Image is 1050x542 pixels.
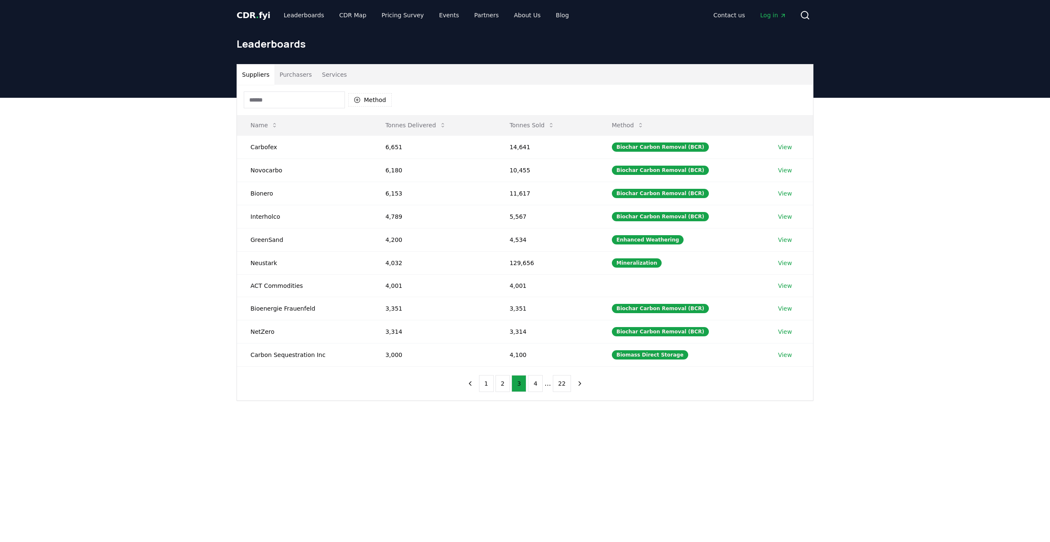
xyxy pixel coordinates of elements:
[707,8,793,23] nav: Main
[778,282,792,290] a: View
[237,135,372,158] td: Carbofex
[372,228,496,251] td: 4,200
[237,64,275,85] button: Suppliers
[379,117,453,134] button: Tonnes Delivered
[496,158,598,182] td: 10,455
[549,8,576,23] a: Blog
[496,297,598,320] td: 3,351
[348,93,392,107] button: Method
[237,182,372,205] td: Bionero
[237,251,372,274] td: Neustark
[512,375,526,392] button: 3
[760,11,786,19] span: Log in
[237,343,372,366] td: Carbon Sequestration Inc
[496,274,598,297] td: 4,001
[707,8,752,23] a: Contact us
[496,205,598,228] td: 5,567
[754,8,793,23] a: Log in
[528,375,543,392] button: 4
[463,375,477,392] button: previous page
[612,235,684,244] div: Enhanced Weathering
[237,205,372,228] td: Interholco
[256,10,259,20] span: .
[375,8,431,23] a: Pricing Survey
[372,251,496,274] td: 4,032
[496,182,598,205] td: 11,617
[612,212,709,221] div: Biochar Carbon Removal (BCR)
[317,64,352,85] button: Services
[612,142,709,152] div: Biochar Carbon Removal (BCR)
[479,375,494,392] button: 1
[544,378,551,389] li: ...
[496,251,598,274] td: 129,656
[277,8,331,23] a: Leaderboards
[496,343,598,366] td: 4,100
[244,117,285,134] button: Name
[237,9,270,21] a: CDR.fyi
[605,117,651,134] button: Method
[778,259,792,267] a: View
[612,166,709,175] div: Biochar Carbon Removal (BCR)
[237,320,372,343] td: NetZero
[237,158,372,182] td: Novocarbo
[507,8,547,23] a: About Us
[573,375,587,392] button: next page
[612,350,688,360] div: Biomass Direct Storage
[496,135,598,158] td: 14,641
[553,375,571,392] button: 22
[778,166,792,174] a: View
[372,320,496,343] td: 3,314
[468,8,506,23] a: Partners
[778,143,792,151] a: View
[372,182,496,205] td: 6,153
[496,228,598,251] td: 4,534
[372,274,496,297] td: 4,001
[372,205,496,228] td: 4,789
[778,304,792,313] a: View
[333,8,373,23] a: CDR Map
[432,8,466,23] a: Events
[372,135,496,158] td: 6,651
[778,327,792,336] a: View
[778,236,792,244] a: View
[237,10,270,20] span: CDR fyi
[372,343,496,366] td: 3,000
[237,274,372,297] td: ACT Commodities
[275,64,317,85] button: Purchasers
[612,304,709,313] div: Biochar Carbon Removal (BCR)
[503,117,561,134] button: Tonnes Sold
[612,258,662,268] div: Mineralization
[372,158,496,182] td: 6,180
[495,375,510,392] button: 2
[778,212,792,221] a: View
[237,228,372,251] td: GreenSand
[496,320,598,343] td: 3,314
[237,297,372,320] td: Bioenergie Frauenfeld
[612,189,709,198] div: Biochar Carbon Removal (BCR)
[778,351,792,359] a: View
[237,37,813,51] h1: Leaderboards
[372,297,496,320] td: 3,351
[277,8,576,23] nav: Main
[612,327,709,336] div: Biochar Carbon Removal (BCR)
[778,189,792,198] a: View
